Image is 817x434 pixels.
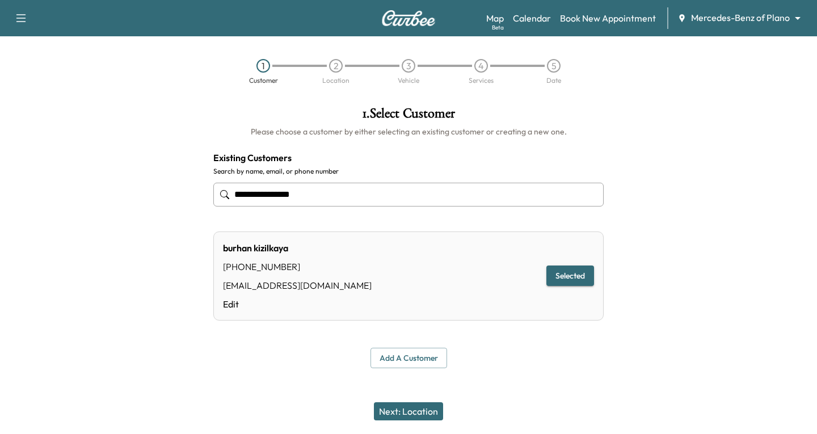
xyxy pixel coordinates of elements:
[374,402,443,420] button: Next: Location
[546,77,561,84] div: Date
[381,10,436,26] img: Curbee Logo
[486,11,504,25] a: MapBeta
[691,11,790,24] span: Mercedes-Benz of Plano
[560,11,656,25] a: Book New Appointment
[213,151,604,165] h4: Existing Customers
[223,297,372,311] a: Edit
[223,260,372,273] div: [PHONE_NUMBER]
[398,77,419,84] div: Vehicle
[546,266,594,286] button: Selected
[223,241,372,255] div: burhan kizilkaya
[249,77,278,84] div: Customer
[223,279,372,292] div: [EMAIL_ADDRESS][DOMAIN_NAME]
[513,11,551,25] a: Calendar
[256,59,270,73] div: 1
[370,348,447,369] button: Add a customer
[213,126,604,137] h6: Please choose a customer by either selecting an existing customer or creating a new one.
[402,59,415,73] div: 3
[492,23,504,32] div: Beta
[474,59,488,73] div: 4
[469,77,494,84] div: Services
[329,59,343,73] div: 2
[213,107,604,126] h1: 1 . Select Customer
[213,167,604,176] label: Search by name, email, or phone number
[322,77,349,84] div: Location
[547,59,561,73] div: 5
